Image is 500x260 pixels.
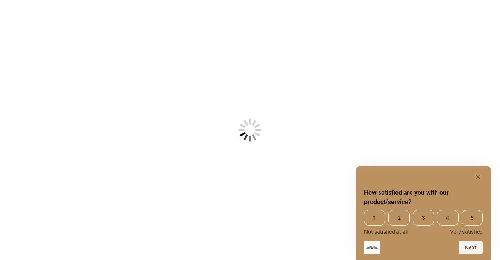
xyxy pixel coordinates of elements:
span: 2 [388,210,409,226]
button: Hide survey [473,172,483,182]
span: Not satisfied at all [364,229,408,235]
span: 4 [437,210,458,226]
span: 3 [413,210,434,226]
img: Loading [200,80,300,180]
span: 1 [364,210,385,226]
div: How satisfied are you with our product/service? Select an option from 1 to 5, with 1 being Not sa... [364,210,483,235]
div: How satisfied are you with our product/service? Select an option from 1 to 5, with 1 being Not sa... [364,172,483,254]
span: 5 [462,210,483,226]
span: Very satisfied [450,229,483,235]
button: Next question [459,241,483,254]
h2: How satisfied are you with our product/service? Select an option from 1 to 5, with 1 being Not sa... [364,188,483,207]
